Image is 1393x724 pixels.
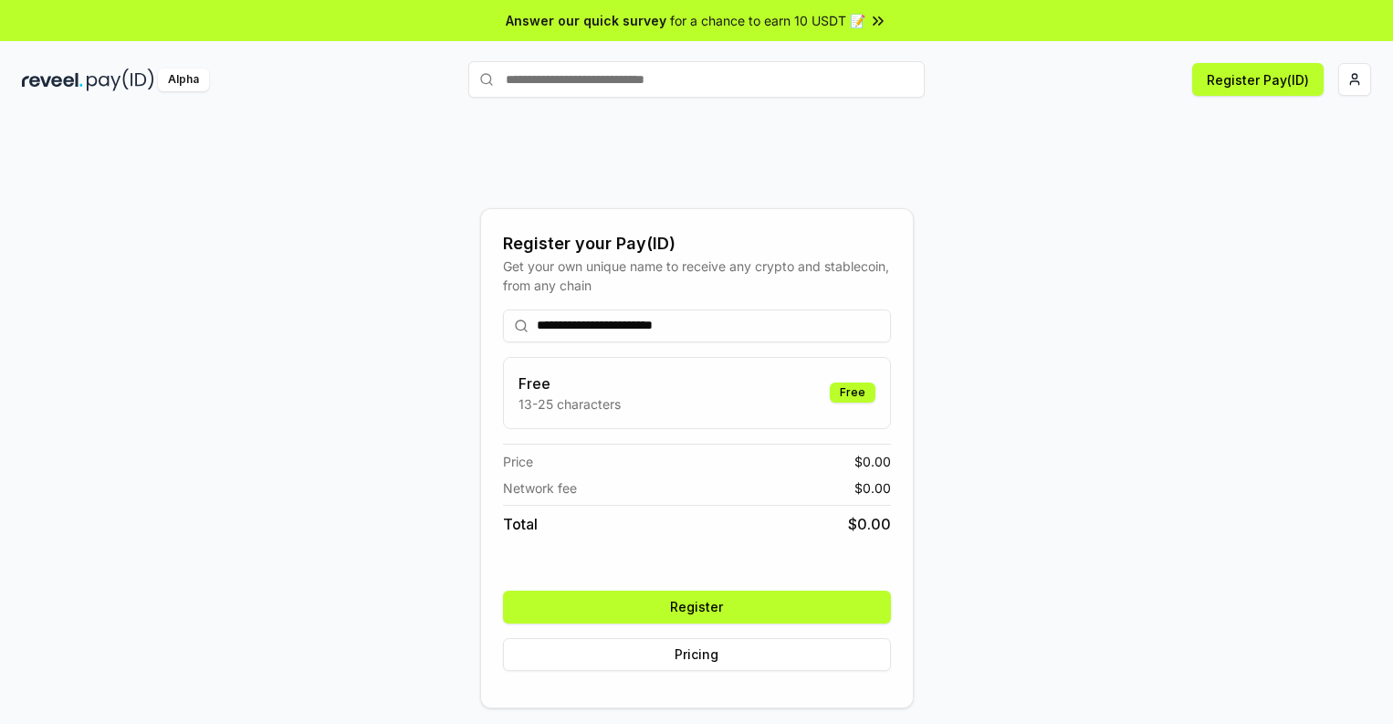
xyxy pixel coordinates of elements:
[830,383,875,403] div: Free
[848,513,891,535] span: $ 0.00
[670,11,865,30] span: for a chance to earn 10 USDT 📝
[503,591,891,624] button: Register
[87,68,154,91] img: pay_id
[854,452,891,471] span: $ 0.00
[22,68,83,91] img: reveel_dark
[503,478,577,498] span: Network fee
[503,513,538,535] span: Total
[503,231,891,257] div: Register your Pay(ID)
[854,478,891,498] span: $ 0.00
[503,452,533,471] span: Price
[503,257,891,295] div: Get your own unique name to receive any crypto and stablecoin, from any chain
[1192,63,1324,96] button: Register Pay(ID)
[518,394,621,414] p: 13-25 characters
[158,68,209,91] div: Alpha
[506,11,666,30] span: Answer our quick survey
[503,638,891,671] button: Pricing
[518,372,621,394] h3: Free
